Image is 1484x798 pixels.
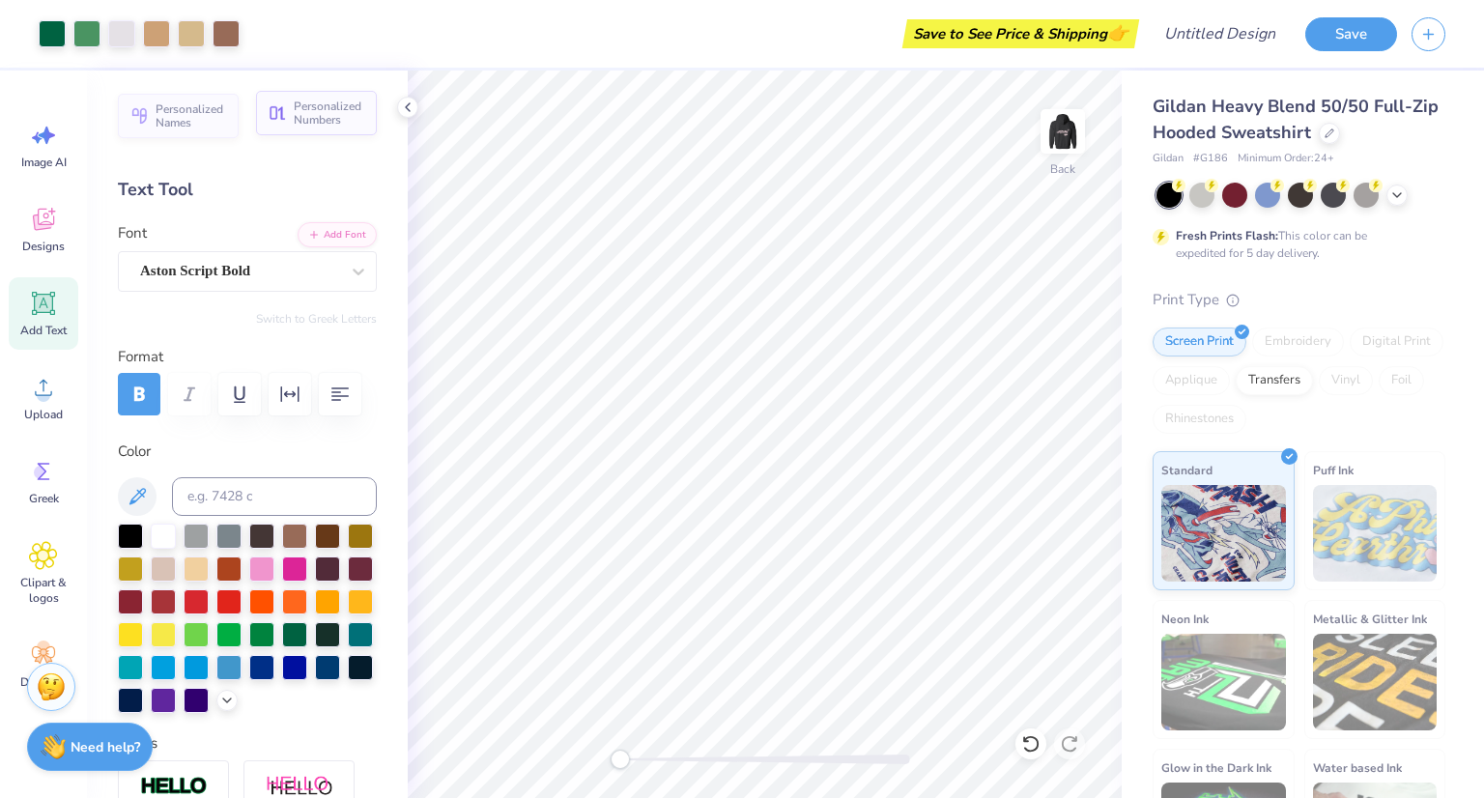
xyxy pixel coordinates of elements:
[20,674,67,690] span: Decorate
[1313,460,1354,480] span: Puff Ink
[1313,485,1438,582] img: Puff Ink
[21,155,67,170] span: Image AI
[172,477,377,516] input: e.g. 7428 c
[611,750,630,769] div: Accessibility label
[1379,366,1424,395] div: Foil
[1238,151,1334,167] span: Minimum Order: 24 +
[298,222,377,247] button: Add Font
[1107,21,1128,44] span: 👉
[1149,14,1291,53] input: Untitled Design
[1161,634,1286,730] img: Neon Ink
[118,346,377,368] label: Format
[1236,366,1313,395] div: Transfers
[118,222,147,244] label: Font
[1313,609,1427,629] span: Metallic & Glitter Ink
[24,407,63,422] span: Upload
[907,19,1134,48] div: Save to See Price & Shipping
[1252,328,1344,356] div: Embroidery
[71,738,140,756] strong: Need help?
[118,94,239,138] button: Personalized Names
[256,311,377,327] button: Switch to Greek Letters
[1153,366,1230,395] div: Applique
[20,323,67,338] span: Add Text
[1193,151,1228,167] span: # G186
[1350,328,1443,356] div: Digital Print
[22,239,65,254] span: Designs
[29,491,59,506] span: Greek
[1161,757,1271,778] span: Glow in the Dark Ink
[1176,228,1278,243] strong: Fresh Prints Flash:
[1305,17,1397,51] button: Save
[1161,485,1286,582] img: Standard
[1153,405,1246,434] div: Rhinestones
[1153,289,1445,311] div: Print Type
[1153,328,1246,356] div: Screen Print
[1043,112,1082,151] img: Back
[1161,609,1209,629] span: Neon Ink
[1176,227,1413,262] div: This color can be expedited for 5 day delivery.
[294,100,365,127] span: Personalized Numbers
[118,177,377,203] div: Text Tool
[1319,366,1373,395] div: Vinyl
[12,575,75,606] span: Clipart & logos
[1153,95,1439,144] span: Gildan Heavy Blend 50/50 Full-Zip Hooded Sweatshirt
[1161,460,1213,480] span: Standard
[1153,151,1184,167] span: Gildan
[140,776,208,798] img: Stroke
[156,102,227,129] span: Personalized Names
[118,441,377,463] label: Color
[1313,634,1438,730] img: Metallic & Glitter Ink
[1050,160,1075,178] div: Back
[1313,757,1402,778] span: Water based Ink
[256,91,377,135] button: Personalized Numbers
